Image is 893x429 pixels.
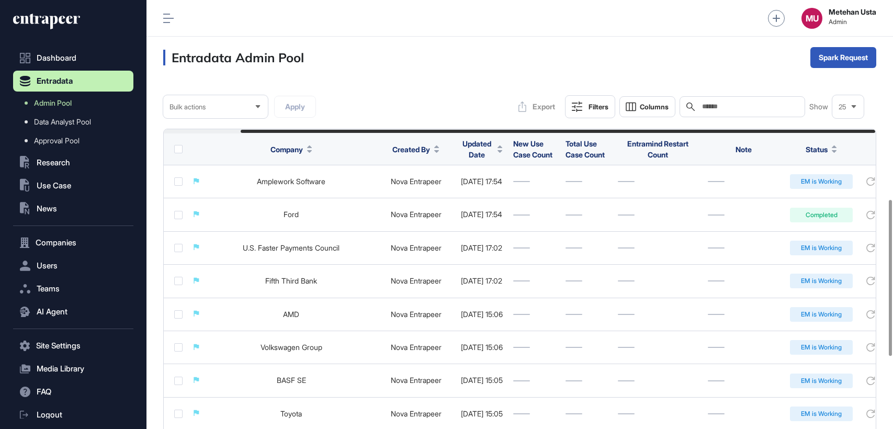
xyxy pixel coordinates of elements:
[13,301,133,322] button: AI Agent
[790,340,853,355] div: EM is Working
[391,243,442,252] a: Nova Entrapeer
[829,18,876,26] span: Admin
[460,138,503,160] button: Updated Date
[13,381,133,402] button: FAQ
[460,310,503,319] div: [DATE] 15:06
[13,404,133,425] a: Logout
[460,210,503,219] div: [DATE] 17:54
[392,144,439,155] button: Created By
[460,343,503,352] div: [DATE] 15:06
[736,145,752,154] span: Note
[13,152,133,173] button: Research
[13,48,133,69] a: Dashboard
[257,177,325,186] a: Amplework Software
[392,144,430,155] span: Created By
[37,388,51,396] span: FAQ
[37,411,62,419] span: Logout
[34,118,91,126] span: Data Analyst Pool
[13,358,133,379] button: Media Library
[790,407,853,421] div: EM is Working
[565,95,615,118] button: Filters
[790,307,853,322] div: EM is Working
[270,144,303,155] span: Company
[460,410,503,418] div: [DATE] 15:05
[809,103,828,111] span: Show
[37,285,60,293] span: Teams
[163,50,304,65] h3: Entradata Admin Pool
[13,71,133,92] button: Entradata
[391,310,442,319] a: Nova Entrapeer
[13,232,133,253] button: Companies
[627,139,688,159] span: Entramind Restart Count
[37,77,73,85] span: Entradata
[391,177,442,186] a: Nova Entrapeer
[391,409,442,418] a: Nova Entrapeer
[619,96,675,117] button: Columns
[513,96,561,117] button: Export
[37,262,58,270] span: Users
[801,8,822,29] button: MU
[18,131,133,150] a: Approval Pool
[806,144,828,155] span: Status
[283,310,299,319] a: AMD
[460,177,503,186] div: [DATE] 17:54
[460,376,503,385] div: [DATE] 15:05
[806,144,837,155] button: Status
[34,137,80,145] span: Approval Pool
[589,103,608,111] div: Filters
[460,244,503,252] div: [DATE] 17:02
[460,277,503,285] div: [DATE] 17:02
[790,374,853,388] div: EM is Working
[13,278,133,299] button: Teams
[37,159,70,167] span: Research
[566,139,605,159] span: Total Use Case Count
[790,174,853,189] div: EM is Working
[790,274,853,288] div: EM is Working
[460,138,493,160] span: Updated Date
[640,103,669,111] span: Columns
[391,376,442,385] a: Nova Entrapeer
[829,8,876,16] strong: Metehan Usta
[284,210,299,219] a: Ford
[243,243,340,252] a: U.S. Faster Payments Council
[261,343,322,352] a: Volkswagen Group
[37,205,57,213] span: News
[810,47,876,68] button: Spark Request
[34,99,72,107] span: Admin Pool
[270,144,312,155] button: Company
[37,308,67,316] span: AI Agent
[839,103,846,111] span: 25
[790,208,853,222] div: Completed
[513,139,552,159] span: New Use Case Count
[36,342,81,350] span: Site Settings
[13,335,133,356] button: Site Settings
[13,198,133,219] button: News
[169,103,206,111] span: Bulk actions
[37,365,84,373] span: Media Library
[18,112,133,131] a: Data Analyst Pool
[391,276,442,285] a: Nova Entrapeer
[37,182,71,190] span: Use Case
[280,409,302,418] a: Toyota
[36,239,76,247] span: Companies
[391,343,442,352] a: Nova Entrapeer
[277,376,306,385] a: BASF SE
[265,276,317,285] a: Fifth Third Bank
[18,94,133,112] a: Admin Pool
[13,175,133,196] button: Use Case
[37,54,76,62] span: Dashboard
[391,210,442,219] a: Nova Entrapeer
[13,255,133,276] button: Users
[790,241,853,255] div: EM is Working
